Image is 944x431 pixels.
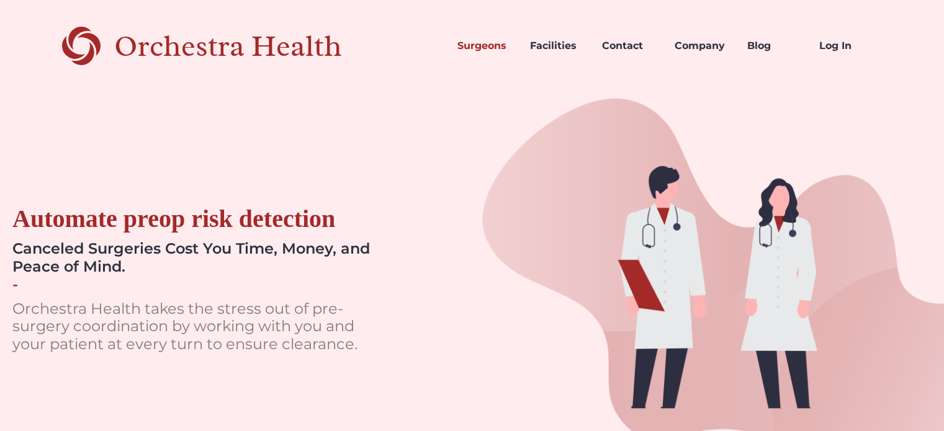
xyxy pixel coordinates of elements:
a: Contact [592,25,665,67]
a: home [62,25,385,67]
div: - [12,276,18,294]
div: Automate preop risk detection [12,204,335,234]
a: Blog [737,25,810,67]
a: Log In [809,25,882,67]
a: Surgeons [447,25,520,67]
p: Orchestra Health takes the stress out of pre-surgery coordination by working with you and your pa... [12,300,385,353]
a: Facilities [520,25,593,67]
div: Canceled Surgeries Cost You Time, Money, and Peace of Mind. [12,240,410,276]
a: Company [665,25,737,67]
div: Orchestra Health [114,33,385,59]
